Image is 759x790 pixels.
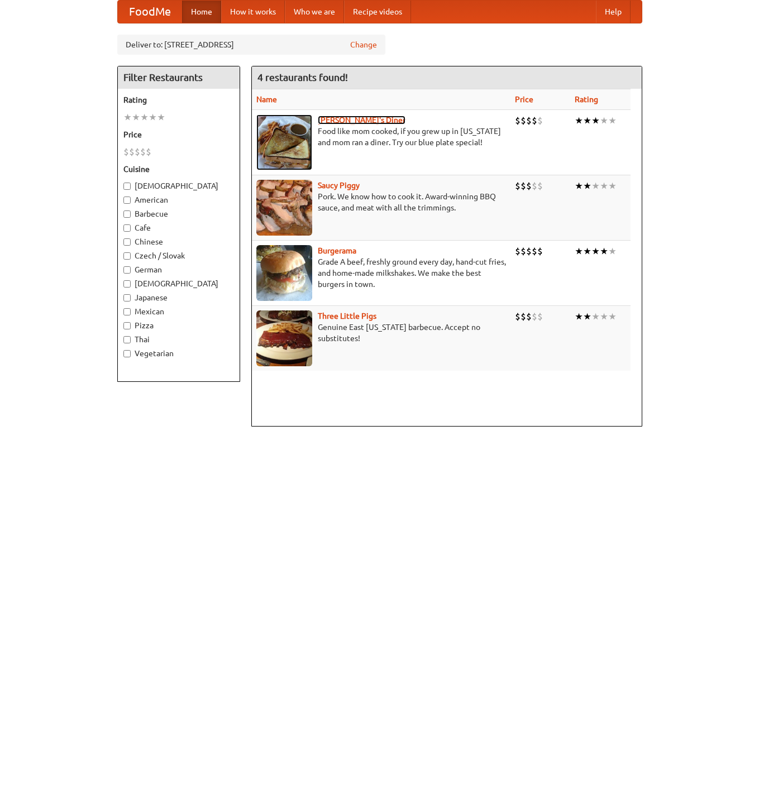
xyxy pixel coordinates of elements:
[526,114,532,127] li: $
[146,146,151,158] li: $
[123,322,131,329] input: Pizza
[123,129,234,140] h5: Price
[123,94,234,106] h5: Rating
[600,310,608,323] li: ★
[521,114,526,127] li: $
[515,180,521,192] li: $
[350,39,377,50] a: Change
[537,114,543,127] li: $
[532,245,537,257] li: $
[583,310,591,323] li: ★
[537,245,543,257] li: $
[591,114,600,127] li: ★
[123,292,234,303] label: Japanese
[256,114,312,170] img: sallys.jpg
[257,72,348,83] ng-pluralize: 4 restaurants found!
[123,250,234,261] label: Czech / Slovak
[537,180,543,192] li: $
[575,245,583,257] li: ★
[591,245,600,257] li: ★
[600,114,608,127] li: ★
[256,126,506,148] p: Food like mom cooked, if you grew up in [US_STATE] and mom ran a diner. Try our blue plate special!
[318,181,360,190] a: Saucy Piggy
[123,183,131,190] input: [DEMOGRAPHIC_DATA]
[318,312,376,320] a: Three Little Pigs
[132,111,140,123] li: ★
[608,245,617,257] li: ★
[123,306,234,317] label: Mexican
[256,310,312,366] img: littlepigs.jpg
[608,114,617,127] li: ★
[318,246,356,255] a: Burgerama
[600,180,608,192] li: ★
[608,310,617,323] li: ★
[123,224,131,232] input: Cafe
[182,1,221,23] a: Home
[526,180,532,192] li: $
[123,146,129,158] li: $
[526,245,532,257] li: $
[135,146,140,158] li: $
[117,35,385,55] div: Deliver to: [STREET_ADDRESS]
[256,191,506,213] p: Pork. We know how to cook it. Award-winning BBQ sauce, and meat with all the trimmings.
[123,278,234,289] label: [DEMOGRAPHIC_DATA]
[123,222,234,233] label: Cafe
[583,245,591,257] li: ★
[123,308,131,315] input: Mexican
[123,236,234,247] label: Chinese
[123,111,132,123] li: ★
[591,310,600,323] li: ★
[532,180,537,192] li: $
[157,111,165,123] li: ★
[515,310,521,323] li: $
[123,334,234,345] label: Thai
[515,114,521,127] li: $
[118,1,182,23] a: FoodMe
[123,164,234,175] h5: Cuisine
[515,245,521,257] li: $
[123,348,234,359] label: Vegetarian
[123,294,131,301] input: Japanese
[118,66,240,89] h4: Filter Restaurants
[521,310,526,323] li: $
[123,194,234,205] label: American
[591,180,600,192] li: ★
[515,95,533,104] a: Price
[575,114,583,127] li: ★
[521,180,526,192] li: $
[129,146,135,158] li: $
[140,146,146,158] li: $
[583,180,591,192] li: ★
[526,310,532,323] li: $
[123,320,234,331] label: Pizza
[521,245,526,257] li: $
[123,238,131,246] input: Chinese
[149,111,157,123] li: ★
[575,310,583,323] li: ★
[123,180,234,191] label: [DEMOGRAPHIC_DATA]
[344,1,411,23] a: Recipe videos
[221,1,285,23] a: How it works
[285,1,344,23] a: Who we are
[256,322,506,344] p: Genuine East [US_STATE] barbecue. Accept no substitutes!
[123,264,234,275] label: German
[532,310,537,323] li: $
[256,95,277,104] a: Name
[256,256,506,290] p: Grade A beef, freshly ground every day, hand-cut fries, and home-made milkshakes. We make the bes...
[123,266,131,274] input: German
[123,197,131,204] input: American
[256,180,312,236] img: saucy.jpg
[140,111,149,123] li: ★
[318,116,405,125] a: [PERSON_NAME]'s Diner
[123,280,131,288] input: [DEMOGRAPHIC_DATA]
[596,1,631,23] a: Help
[123,350,131,357] input: Vegetarian
[608,180,617,192] li: ★
[575,95,598,104] a: Rating
[537,310,543,323] li: $
[123,336,131,343] input: Thai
